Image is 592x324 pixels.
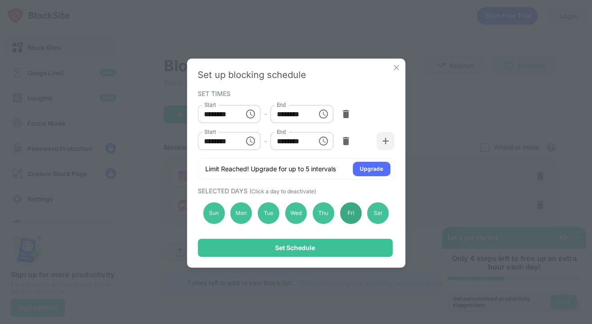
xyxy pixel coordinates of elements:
div: Thu [312,202,334,224]
div: Limit Reached! Upgrade for up to 5 intervals [205,164,336,173]
div: SET TIMES [198,90,392,97]
button: Choose time, selected time is 11:50 PM [315,132,333,150]
div: Wed [285,202,307,224]
div: - [264,136,267,146]
button: Choose time, selected time is 12:00 AM [242,105,260,123]
div: Mon [230,202,252,224]
div: Sat [367,202,389,224]
div: - [264,109,267,119]
label: End [277,101,286,109]
div: Sun [203,202,225,224]
div: Fri [340,202,362,224]
button: Choose time, selected time is 7:00 PM [242,132,260,150]
label: Start [204,101,216,109]
div: Set Schedule [275,244,315,251]
label: Start [204,128,216,136]
div: Upgrade [360,164,383,173]
span: (Click a day to deactivate) [249,188,316,195]
div: Set up blocking schedule [198,69,394,80]
label: End [277,128,286,136]
div: Tue [258,202,280,224]
div: SELECTED DAYS [198,187,392,195]
button: Choose time, selected time is 6:00 PM [315,105,333,123]
img: x-button.svg [392,63,401,72]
